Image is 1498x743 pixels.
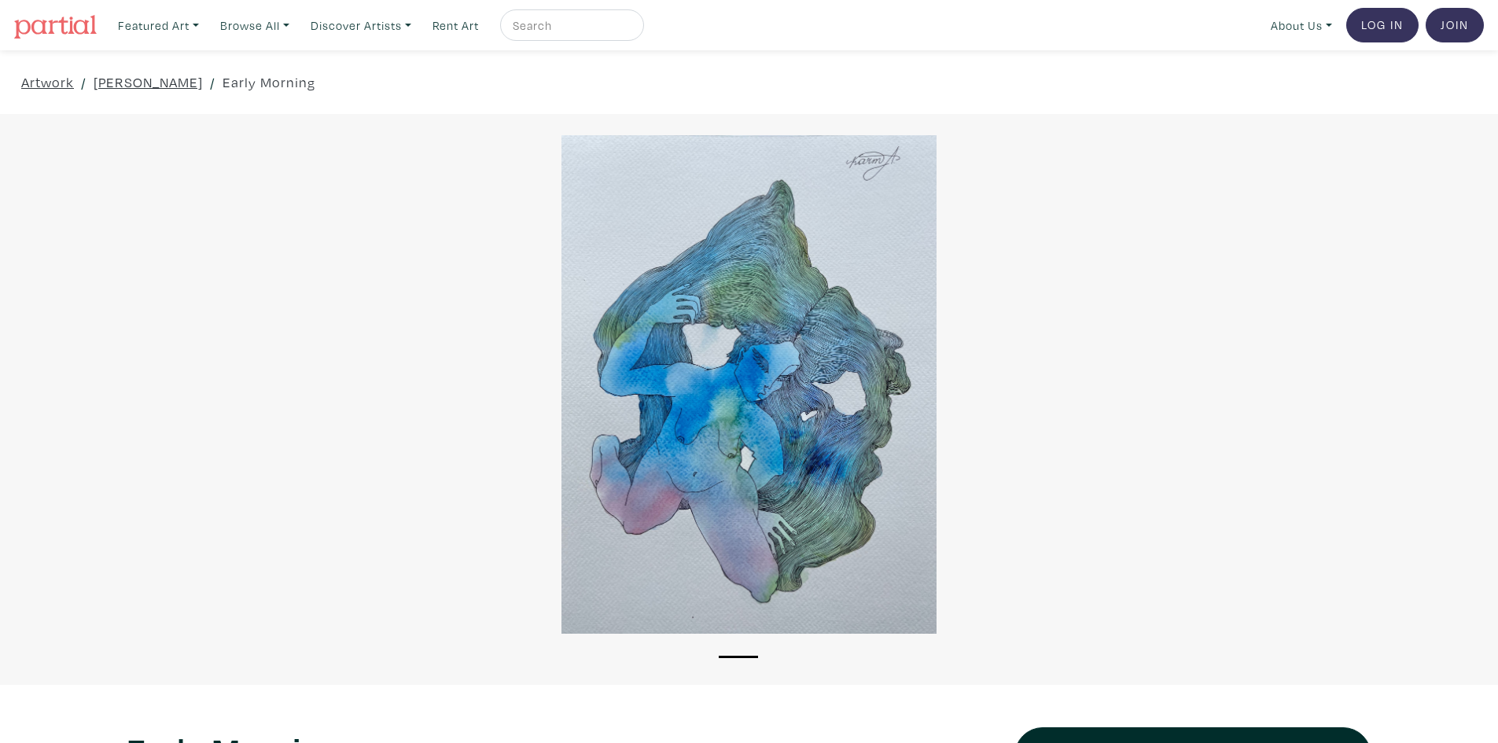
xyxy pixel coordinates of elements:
[213,9,296,42] a: Browse All
[81,72,86,93] span: /
[111,9,206,42] a: Featured Art
[511,16,629,35] input: Search
[210,72,215,93] span: /
[1426,8,1484,42] a: Join
[719,656,758,658] button: 1 of 1
[304,9,418,42] a: Discover Artists
[21,72,74,93] a: Artwork
[223,72,315,93] a: Early Morning
[425,9,486,42] a: Rent Art
[1264,9,1339,42] a: About Us
[94,72,203,93] a: [PERSON_NAME]
[1346,8,1419,42] a: Log In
